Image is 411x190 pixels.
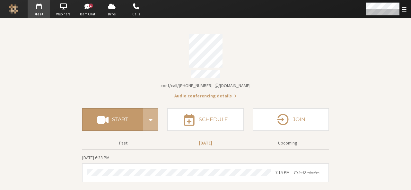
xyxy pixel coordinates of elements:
section: Today's Meetings [82,154,329,182]
span: Calls [125,12,147,17]
button: [DATE] [167,137,244,149]
span: in 42 minutes [299,170,319,175]
button: Upcoming [249,137,327,149]
button: Audio conferencing details [174,93,237,99]
img: Iotum [9,4,18,14]
span: Drive [101,12,123,17]
button: Schedule [167,108,243,131]
button: Copy my meeting room linkCopy my meeting room link [161,82,250,89]
div: Start conference options [143,108,158,131]
span: Copy my meeting room link [161,83,250,88]
span: Team Chat [76,12,99,17]
div: 7:15 PM [275,169,290,176]
section: Account details [82,29,329,99]
h4: Join [293,117,305,122]
button: Join [253,108,329,131]
button: Start [82,108,143,131]
span: Meet [28,12,50,17]
h4: Schedule [199,117,228,122]
button: Past [84,137,162,149]
div: 1 [89,4,93,8]
span: [DATE] 6:33 PM [82,155,109,161]
h4: Start [112,117,128,122]
span: Webinars [52,12,74,17]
